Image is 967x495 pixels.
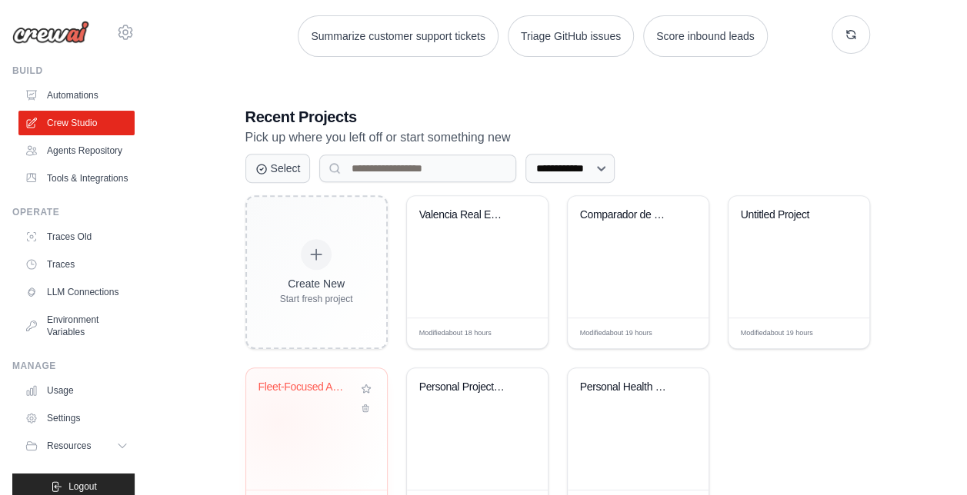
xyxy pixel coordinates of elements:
[12,360,135,372] div: Manage
[12,21,89,44] img: Logo
[741,328,813,339] span: Modified about 19 hours
[245,128,870,148] p: Pick up where you left off or start something new
[18,138,135,163] a: Agents Repository
[580,328,652,339] span: Modified about 19 hours
[511,327,524,339] span: Edit
[741,208,834,222] div: Untitled Project
[18,378,135,403] a: Usage
[18,434,135,458] button: Resources
[18,307,135,344] a: Environment Variables
[419,328,492,339] span: Modified about 18 hours
[18,406,135,430] a: Settings
[832,15,870,54] button: Get new suggestions
[298,15,498,57] button: Summarize customer support tickets
[358,400,375,416] button: Delete project
[245,106,870,128] h3: Recent Projects
[18,252,135,277] a: Traces
[280,293,353,305] div: Start fresh project
[580,380,673,394] div: Personal Health & Fitness Tracker
[508,15,634,57] button: Triage GitHub issues
[68,480,97,493] span: Logout
[18,224,135,249] a: Traces Old
[258,380,352,394] div: Fleet-Focused Automotive Newsletter with Custom Branding
[358,380,375,397] button: Add to favorites
[280,276,353,291] div: Create New
[832,327,845,339] span: Edit
[18,83,135,108] a: Automations
[47,440,91,452] span: Resources
[245,154,311,183] button: Select
[672,327,685,339] span: Edit
[419,208,512,222] div: Valencia Real Estate Investment Network
[18,280,135,304] a: LLM Connections
[18,111,135,135] a: Crew Studio
[12,206,135,218] div: Operate
[643,15,768,57] button: Score inbound leads
[419,380,512,394] div: Personal Project Management Assistant
[12,65,135,77] div: Build
[580,208,673,222] div: Comparador de Precios de Viajes
[18,166,135,191] a: Tools & Integrations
